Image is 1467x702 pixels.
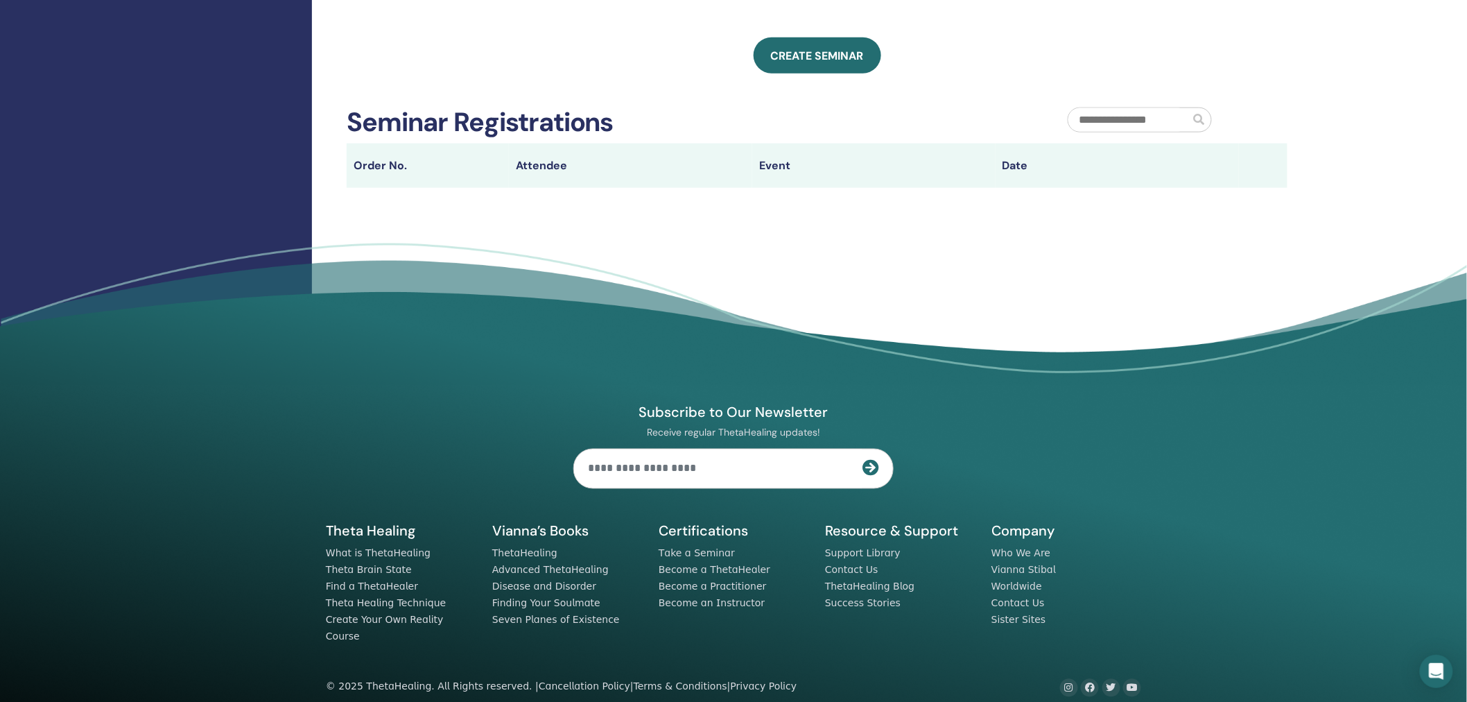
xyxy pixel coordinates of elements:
h5: Resource & Support [825,522,975,540]
a: Success Stories [825,598,901,609]
a: ThetaHealing [492,548,557,559]
h2: Seminar Registrations [347,107,614,139]
th: Date [996,144,1239,188]
a: What is ThetaHealing [326,548,431,559]
a: Become a ThetaHealer [659,565,770,576]
a: Worldwide [991,581,1042,592]
a: Disease and Disorder [492,581,596,592]
h4: Subscribe to Our Newsletter [573,404,894,422]
a: Who We Are [991,548,1050,559]
a: Contact Us [991,598,1045,609]
a: Create Your Own Reality Course [326,615,444,642]
a: Become a Practitioner [659,581,767,592]
span: Create seminar [771,49,864,63]
a: Become an Instructor [659,598,765,609]
th: Order No. [347,144,509,188]
th: Event [752,144,996,188]
a: Contact Us [825,565,878,576]
a: Create seminar [754,37,881,74]
div: Open Intercom Messenger [1420,655,1453,688]
a: Seven Planes of Existence [492,615,620,626]
p: Receive regular ThetaHealing updates! [573,427,894,439]
a: Take a Seminar [659,548,735,559]
h5: Vianna’s Books [492,522,642,540]
a: Vianna Stibal [991,565,1056,576]
a: Support Library [825,548,901,559]
a: Cancellation Policy [539,681,630,692]
th: Attendee [509,144,752,188]
a: Terms & Conditions [634,681,727,692]
a: Theta Brain State [326,565,412,576]
a: ThetaHealing Blog [825,581,914,592]
div: © 2025 ThetaHealing. All Rights reserved. | | | [326,679,797,696]
a: Finding Your Soulmate [492,598,600,609]
a: Privacy Policy [731,681,797,692]
a: Theta Healing Technique [326,598,446,609]
a: Advanced ThetaHealing [492,565,609,576]
a: Find a ThetaHealer [326,581,418,592]
h5: Certifications [659,522,808,540]
h5: Theta Healing [326,522,476,540]
a: Sister Sites [991,615,1046,626]
h5: Company [991,522,1141,540]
